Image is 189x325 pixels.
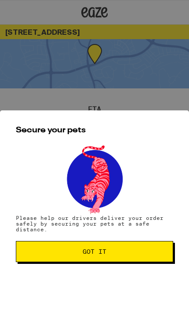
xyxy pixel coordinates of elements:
h2: Secure your pets [16,126,173,134]
p: Please help our drivers deliver your order safely by securing your pets at a safe distance. [16,215,173,232]
button: Got it [16,241,173,262]
span: Got it [83,248,106,255]
img: pets [58,143,131,215]
span: Hi. Need any help? [6,7,73,15]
